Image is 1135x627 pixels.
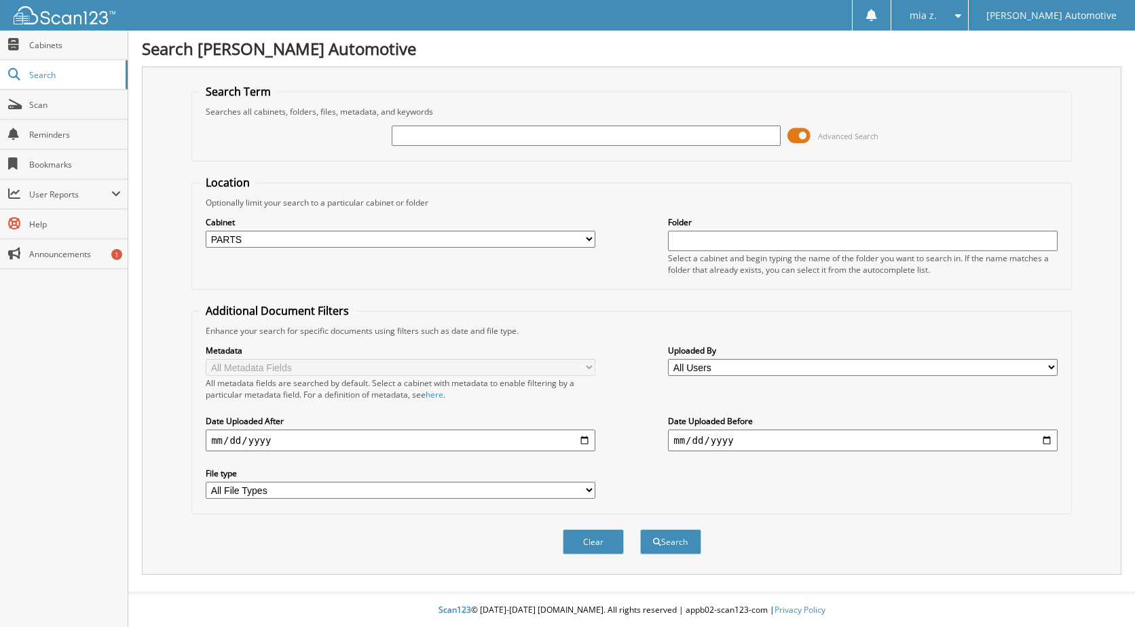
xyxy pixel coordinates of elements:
[199,197,1064,208] div: Optionally limit your search to a particular cabinet or folder
[206,468,595,479] label: File type
[910,12,937,20] span: mia z.
[199,175,257,190] legend: Location
[199,84,278,99] legend: Search Term
[668,430,1058,451] input: end
[563,529,624,554] button: Clear
[206,415,595,427] label: Date Uploaded After
[668,216,1058,228] label: Folder
[111,249,122,260] div: 1
[206,377,595,400] div: All metadata fields are searched by default. Select a cabinet with metadata to enable filtering b...
[29,189,111,200] span: User Reports
[29,248,121,260] span: Announcements
[199,303,356,318] legend: Additional Document Filters
[29,99,121,111] span: Scan
[29,218,121,230] span: Help
[199,106,1064,117] div: Searches all cabinets, folders, files, metadata, and keywords
[14,6,115,24] img: scan123-logo-white.svg
[775,604,825,615] a: Privacy Policy
[29,159,121,170] span: Bookmarks
[29,69,119,81] span: Search
[439,604,471,615] span: Scan123
[986,12,1117,20] span: [PERSON_NAME] Automotive
[199,325,1064,337] div: Enhance your search for specific documents using filters such as date and file type.
[206,345,595,356] label: Metadata
[206,216,595,228] label: Cabinet
[668,252,1058,275] div: Select a cabinet and begin typing the name of the folder you want to search in. If the name match...
[128,594,1135,627] div: © [DATE]-[DATE] [DOMAIN_NAME]. All rights reserved | appb02-scan123-com |
[668,415,1058,427] label: Date Uploaded Before
[640,529,701,554] button: Search
[29,129,121,140] span: Reminders
[142,37,1121,60] h1: Search [PERSON_NAME] Automotive
[29,39,121,51] span: Cabinets
[426,389,443,400] a: here
[206,430,595,451] input: start
[668,345,1058,356] label: Uploaded By
[818,131,878,141] span: Advanced Search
